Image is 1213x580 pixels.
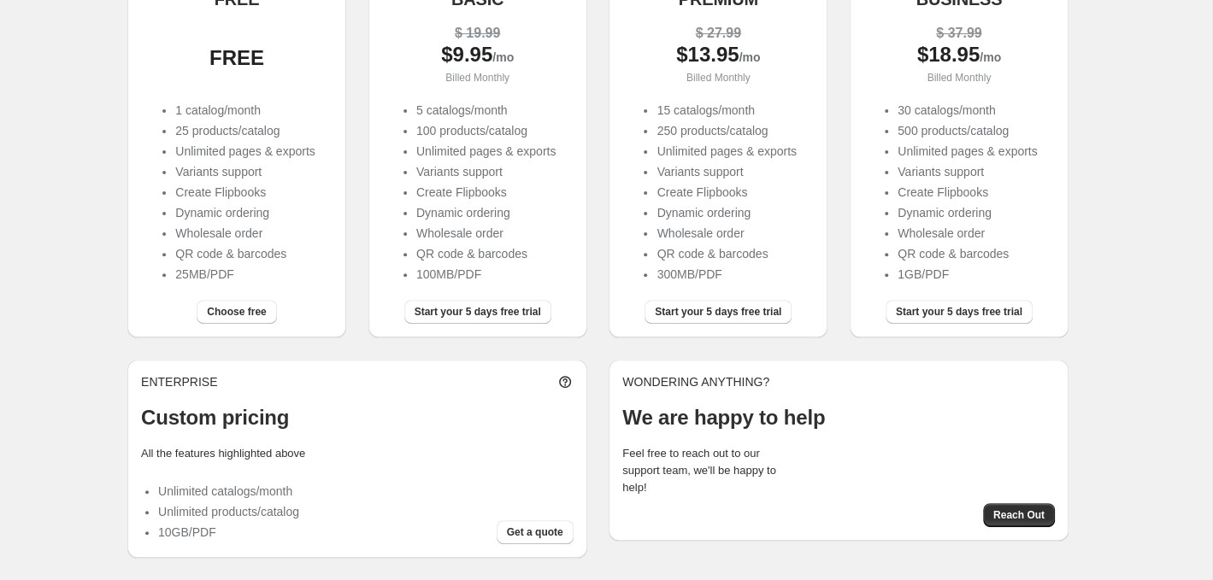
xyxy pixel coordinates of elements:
[622,404,1055,431] p: We are happy to help
[175,225,315,242] li: Wholesale order
[416,102,556,119] li: 5 catalogs/month
[175,163,315,180] li: Variants support
[175,184,315,201] li: Create Flipbooks
[416,122,556,139] li: 100 products/catalog
[898,225,1037,242] li: Wholesale order
[863,25,1055,42] div: $ 37.99
[657,163,796,180] li: Variants support
[657,184,796,201] li: Create Flipbooks
[983,503,1055,527] button: Reach Out
[657,225,796,242] li: Wholesale order
[175,266,315,283] li: 25MB/PDF
[898,122,1037,139] li: 500 products/catalog
[175,204,315,221] li: Dynamic ordering
[993,508,1045,522] span: Reach Out
[898,102,1037,119] li: 30 catalogs/month
[382,69,574,86] p: Billed Monthly
[507,525,563,539] span: Get a quote
[622,445,793,496] p: Feel free to reach out to our support team, we'll be happy to help!
[645,300,792,324] button: Start your 5 days free trial
[416,184,556,201] li: Create Flipbooks
[898,184,1037,201] li: Create Flipbooks
[980,50,1001,64] span: /mo
[416,163,556,180] li: Variants support
[863,46,1055,66] div: $ 18.95
[657,204,796,221] li: Dynamic ordering
[207,305,266,319] span: Choose free
[898,266,1037,283] li: 1GB/PDF
[898,163,1037,180] li: Variants support
[657,266,796,283] li: 300MB/PDF
[622,373,1055,390] p: WONDERING ANYTHING?
[158,483,299,500] li: Unlimited catalogs/month
[175,122,315,139] li: 25 products/catalog
[141,50,333,67] div: FREE
[175,143,315,160] li: Unlimited pages & exports
[416,204,556,221] li: Dynamic ordering
[158,524,299,541] li: 10GB/PDF
[416,266,556,283] li: 100MB/PDF
[197,300,276,324] button: Choose free
[404,300,551,324] button: Start your 5 days free trial
[497,520,574,544] button: Get a quote
[175,102,315,119] li: 1 catalog/month
[898,204,1037,221] li: Dynamic ordering
[622,69,814,86] p: Billed Monthly
[863,69,1055,86] p: Billed Monthly
[382,46,574,66] div: $ 9.95
[898,143,1037,160] li: Unlimited pages & exports
[416,225,556,242] li: Wholesale order
[158,503,299,520] li: Unlimited products/catalog
[657,245,796,262] li: QR code & barcodes
[415,305,541,319] span: Start your 5 days free trial
[886,300,1033,324] button: Start your 5 days free trial
[739,50,760,64] span: /mo
[141,373,217,390] p: ENTERPRISE
[416,143,556,160] li: Unlimited pages & exports
[622,25,814,42] div: $ 27.99
[655,305,781,319] span: Start your 5 days free trial
[622,46,814,66] div: $ 13.95
[141,404,574,431] p: Custom pricing
[141,447,305,460] label: All the features highlighted above
[175,245,315,262] li: QR code & barcodes
[382,25,574,42] div: $ 19.99
[657,102,796,119] li: 15 catalogs/month
[657,143,796,160] li: Unlimited pages & exports
[416,245,556,262] li: QR code & barcodes
[492,50,514,64] span: /mo
[898,245,1037,262] li: QR code & barcodes
[896,305,1022,319] span: Start your 5 days free trial
[657,122,796,139] li: 250 products/catalog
